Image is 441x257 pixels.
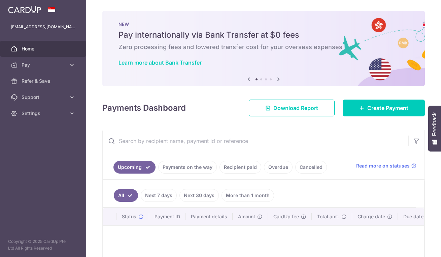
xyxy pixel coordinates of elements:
[102,11,425,86] img: Bank transfer banner
[141,189,177,202] a: Next 7 days
[22,45,66,52] span: Home
[158,161,217,174] a: Payments on the way
[343,100,425,116] a: Create Payment
[428,106,441,151] button: Feedback - Show survey
[358,213,385,220] span: Charge date
[273,104,318,112] span: Download Report
[113,161,156,174] a: Upcoming
[8,5,41,13] img: CardUp
[432,112,438,136] span: Feedback
[122,213,136,220] span: Status
[103,130,408,152] input: Search by recipient name, payment id or reference
[219,161,261,174] a: Recipient paid
[22,110,66,117] span: Settings
[317,213,339,220] span: Total amt.
[185,208,233,225] th: Payment details
[118,43,409,51] h6: Zero processing fees and lowered transfer cost for your overseas expenses
[22,94,66,101] span: Support
[238,213,255,220] span: Amount
[22,78,66,84] span: Refer & Save
[114,189,138,202] a: All
[118,30,409,40] h5: Pay internationally via Bank Transfer at $0 fees
[118,59,202,66] a: Learn more about Bank Transfer
[118,22,409,27] p: NEW
[356,162,410,169] span: Read more on statuses
[273,213,299,220] span: CardUp fee
[356,162,416,169] a: Read more on statuses
[179,189,219,202] a: Next 30 days
[149,208,185,225] th: Payment ID
[22,62,66,68] span: Pay
[367,104,408,112] span: Create Payment
[222,189,274,202] a: More than 1 month
[102,102,186,114] h4: Payments Dashboard
[264,161,293,174] a: Overdue
[11,24,75,30] p: [EMAIL_ADDRESS][DOMAIN_NAME]
[295,161,327,174] a: Cancelled
[249,100,335,116] a: Download Report
[403,213,423,220] span: Due date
